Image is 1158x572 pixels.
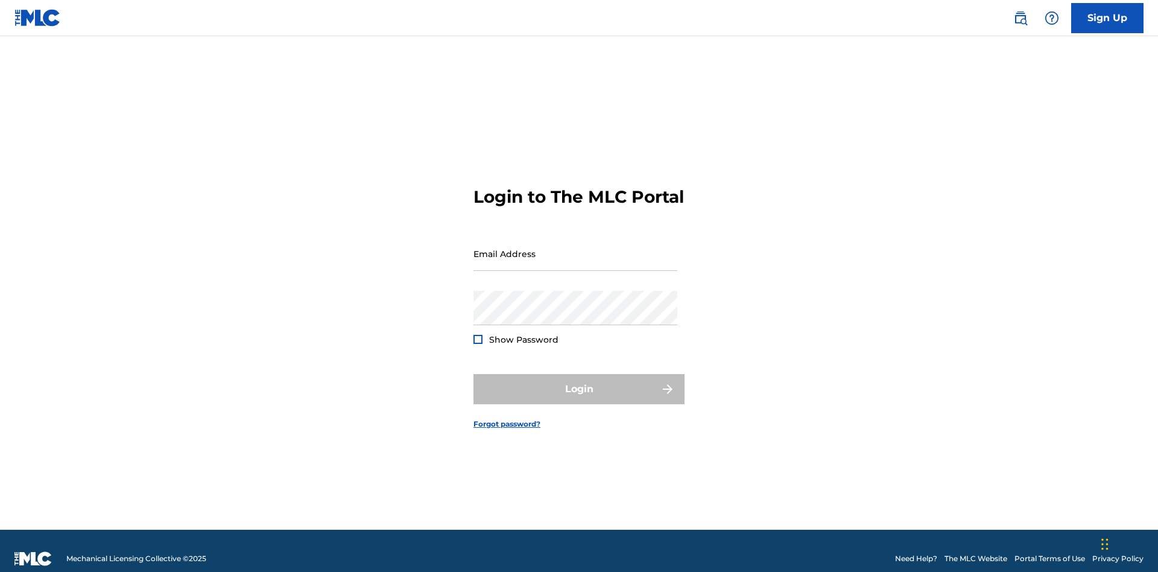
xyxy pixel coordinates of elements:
[473,186,684,208] h3: Login to The MLC Portal
[1014,553,1085,564] a: Portal Terms of Use
[1040,6,1064,30] div: Help
[14,551,52,566] img: logo
[895,553,937,564] a: Need Help?
[1098,514,1158,572] iframe: Chat Widget
[1045,11,1059,25] img: help
[1008,6,1033,30] a: Public Search
[1101,526,1109,562] div: Drag
[1092,553,1144,564] a: Privacy Policy
[14,9,61,27] img: MLC Logo
[66,553,206,564] span: Mechanical Licensing Collective © 2025
[473,419,540,430] a: Forgot password?
[1013,11,1028,25] img: search
[1071,3,1144,33] a: Sign Up
[489,334,558,345] span: Show Password
[944,553,1007,564] a: The MLC Website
